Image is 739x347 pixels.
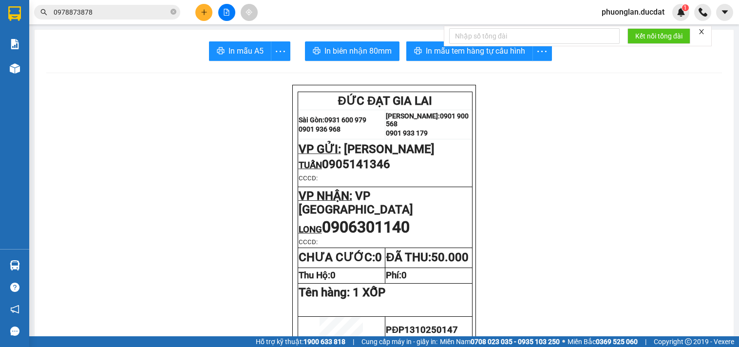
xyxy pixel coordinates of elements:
[698,28,705,35] span: close
[596,338,638,346] strong: 0369 525 060
[716,4,733,21] button: caret-down
[299,224,322,235] span: LONG
[375,251,382,264] span: 0
[532,41,552,61] button: more
[685,338,692,345] span: copyright
[426,45,525,57] span: In mẫu tem hàng tự cấu hình
[353,336,354,347] span: |
[414,47,422,56] span: printer
[449,28,620,44] input: Nhập số tổng đài
[228,45,264,57] span: In mẫu A5
[683,4,687,11] span: 1
[218,4,235,21] button: file-add
[299,189,413,216] span: VP [GEOGRAPHIC_DATA]
[201,9,208,16] span: plus
[10,63,20,74] img: warehouse-icon
[10,305,19,314] span: notification
[305,41,399,61] button: printerIn biên nhận 80mm
[361,336,437,347] span: Cung cấp máy in - giấy in:
[10,39,20,49] img: solution-icon
[324,45,392,57] span: In biên nhận 80mm
[471,338,560,346] strong: 0708 023 035 - 0935 103 250
[241,4,258,21] button: aim
[10,283,19,292] span: question-circle
[299,251,382,264] strong: CHƯA CƯỚC:
[386,112,440,120] strong: [PERSON_NAME]:
[645,336,646,347] span: |
[223,9,230,16] span: file-add
[299,286,385,299] span: Tên hàng:
[256,336,345,347] span: Hỗ trợ kỹ thuật:
[627,28,690,44] button: Kết nối tổng đài
[195,4,212,21] button: plus
[10,260,20,270] img: warehouse-icon
[720,8,729,17] span: caret-down
[299,160,322,171] span: TUẤN
[386,325,457,335] span: PĐP1310250147
[353,286,385,299] span: 1 XỐP
[246,9,252,16] span: aim
[303,338,345,346] strong: 1900 633 818
[568,336,638,347] span: Miền Bắc
[209,41,271,61] button: printerIn mẫu A5
[344,142,435,156] span: [PERSON_NAME]
[330,270,336,281] span: 0
[171,9,176,15] span: close-circle
[401,270,407,281] span: 0
[440,336,560,347] span: Miền Nam
[386,129,428,137] strong: 0901 933 179
[271,41,290,61] button: more
[299,125,341,133] strong: 0901 936 968
[299,189,352,203] span: VP NHẬN:
[406,41,533,61] button: printerIn mẫu tem hàng tự cấu hình
[338,94,433,108] span: ĐỨC ĐẠT GIA LAI
[594,6,672,18] span: phuonglan.ducdat
[299,238,318,246] span: CCCD:
[40,9,47,16] span: search
[699,8,707,17] img: phone-icon
[386,112,469,128] strong: 0901 900 568
[322,157,390,171] span: 0905141346
[324,116,366,124] strong: 0931 600 979
[635,31,682,41] span: Kết nối tổng đài
[677,8,685,17] img: icon-new-feature
[8,6,21,21] img: logo-vxr
[682,4,689,11] sup: 1
[171,8,176,17] span: close-circle
[217,47,225,56] span: printer
[10,327,19,336] span: message
[54,7,169,18] input: Tìm tên, số ĐT hoặc mã đơn
[562,340,565,344] span: ⚪️
[533,45,551,58] span: more
[299,142,341,156] span: VP GỬI:
[322,218,410,236] span: 0906301140
[299,270,336,281] strong: Thu Hộ:
[386,251,468,264] strong: ĐÃ THU:
[431,251,469,264] span: 50.000
[386,270,407,281] strong: Phí:
[299,116,324,124] strong: Sài Gòn:
[271,45,290,58] span: more
[313,47,321,56] span: printer
[299,174,318,182] span: CCCD:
